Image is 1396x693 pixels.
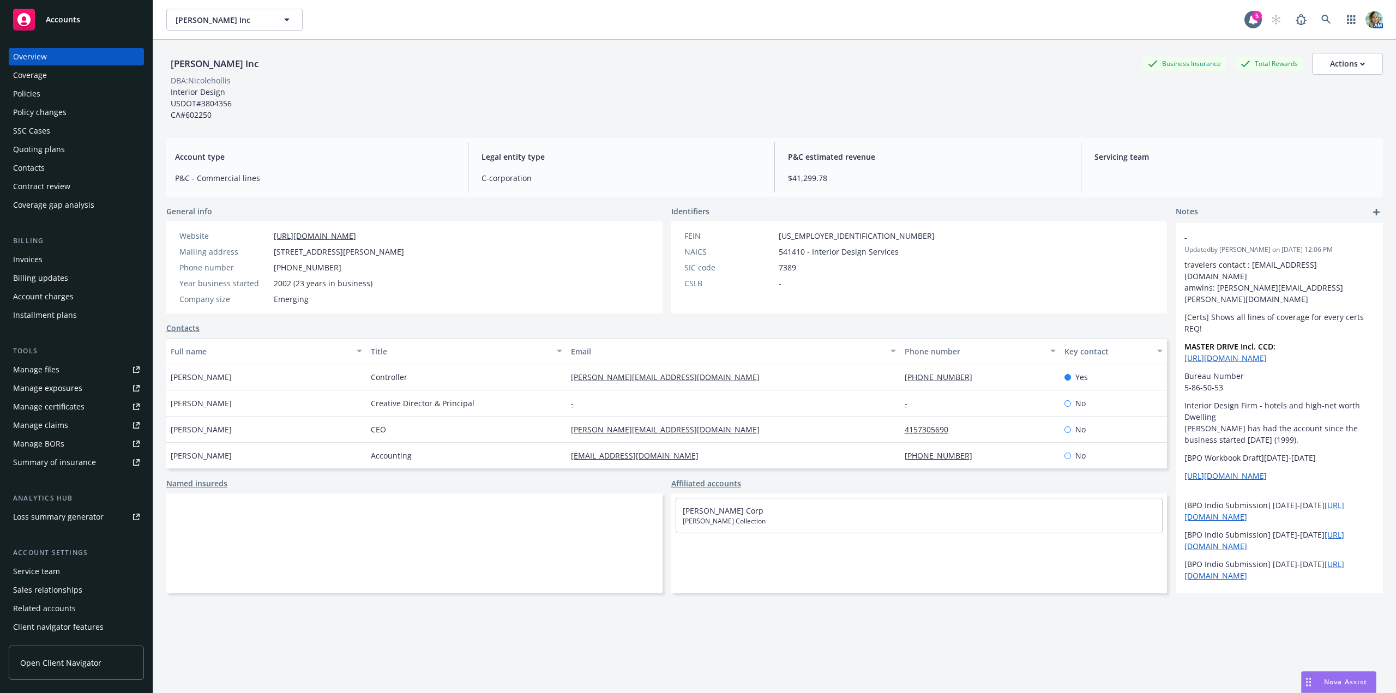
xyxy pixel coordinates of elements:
a: 4157305690 [905,424,957,435]
div: Loss summary generator [13,508,104,526]
img: photo [1365,11,1383,28]
div: Key contact [1064,346,1151,357]
a: Manage exposures [9,379,144,397]
span: P&C - Commercial lines [175,172,455,184]
div: Phone number [179,262,269,273]
div: Related accounts [13,600,76,617]
a: Manage claims [9,417,144,434]
a: [URL][DOMAIN_NAME] [1184,353,1267,363]
span: CEO [371,424,386,435]
a: Account charges [9,288,144,305]
div: Total Rewards [1235,57,1303,70]
div: SSC Cases [13,122,50,140]
div: Company size [179,293,269,305]
a: Related accounts [9,600,144,617]
button: Phone number [900,338,1061,364]
a: Search [1315,9,1337,31]
a: - [905,398,916,408]
span: [PERSON_NAME] Inc [176,14,270,26]
span: P&C estimated revenue [788,151,1068,162]
button: Title [366,338,567,364]
span: Controller [371,371,407,383]
span: Account type [175,151,455,162]
div: Coverage gap analysis [13,196,94,214]
div: FEIN [684,230,774,242]
span: [PERSON_NAME] [171,424,232,435]
a: [PHONE_NUMBER] [905,450,981,461]
span: [PERSON_NAME] [171,450,232,461]
button: Full name [166,338,366,364]
span: Updated by [PERSON_NAME] on [DATE] 12:06 PM [1184,245,1374,255]
div: Policy changes [13,104,67,121]
div: Website [179,230,269,242]
span: Legal entity type [482,151,761,162]
a: [PERSON_NAME][EMAIL_ADDRESS][DOMAIN_NAME] [571,372,768,382]
a: Overview [9,48,144,65]
span: [US_EMPLOYER_IDENTIFICATION_NUMBER] [779,230,935,242]
a: - [571,398,582,408]
span: 541410 - Interior Design Services [779,246,899,257]
a: Start snowing [1265,9,1287,31]
a: Report a Bug [1290,9,1312,31]
span: [PERSON_NAME] Collection [683,516,1156,526]
a: Manage BORs [9,435,144,453]
a: Contacts [9,159,144,177]
a: Sales relationships [9,581,144,599]
div: Tools [9,346,144,357]
a: Client navigator features [9,618,144,636]
div: NAICS [684,246,774,257]
a: Coverage gap analysis [9,196,144,214]
button: Nova Assist [1301,671,1376,693]
a: [URL][DOMAIN_NAME] [1184,471,1267,481]
div: -Updatedby [PERSON_NAME] on [DATE] 12:06 PMtravelers contact : [EMAIL_ADDRESS][DOMAIN_NAME] amwin... [1176,223,1383,590]
p: [BPO Workbook Draft][DATE]-[DATE] [1184,452,1374,463]
a: SSC Cases [9,122,144,140]
span: 7389 [779,262,796,273]
a: Billing updates [9,269,144,287]
div: Actions [1330,53,1365,74]
button: Actions [1312,53,1383,75]
div: Coverage [13,67,47,84]
span: Notes [1176,206,1198,219]
a: Named insureds [166,478,227,489]
span: Open Client Navigator [20,657,101,668]
button: [PERSON_NAME] Inc [166,9,303,31]
span: - [779,278,781,289]
div: Manage claims [13,417,68,434]
span: Identifiers [671,206,709,217]
a: Switch app [1340,9,1362,31]
span: Servicing team [1094,151,1374,162]
a: Manage certificates [9,398,144,415]
div: Manage certificates [13,398,85,415]
a: [URL][DOMAIN_NAME] [274,231,356,241]
div: Manage files [13,361,59,378]
p: travelers contact : [EMAIL_ADDRESS][DOMAIN_NAME] amwins: [PERSON_NAME][EMAIL_ADDRESS][PERSON_NAME... [1184,259,1374,305]
span: Emerging [274,293,309,305]
div: Year business started [179,278,269,289]
span: No [1075,397,1086,409]
p: Bureau Number 5-86-50-53 [1184,370,1374,393]
span: Creative Director & Principal [371,397,474,409]
div: Quoting plans [13,141,65,158]
a: [PHONE_NUMBER] [905,372,981,382]
a: Contract review [9,178,144,195]
div: Billing updates [13,269,68,287]
div: Billing [9,236,144,246]
span: General info [166,206,212,217]
div: Account settings [9,547,144,558]
span: Yes [1075,371,1088,383]
div: Manage BORs [13,435,64,453]
span: - [1184,232,1346,243]
div: SIC code [684,262,774,273]
div: Sales relationships [13,581,82,599]
a: Contacts [166,322,200,334]
span: $41,299.78 [788,172,1068,184]
button: Email [567,338,900,364]
span: C-corporation [482,172,761,184]
span: No [1075,450,1086,461]
span: [PERSON_NAME] [171,397,232,409]
div: Contacts [13,159,45,177]
div: Installment plans [13,306,77,324]
span: [STREET_ADDRESS][PERSON_NAME] [274,246,404,257]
